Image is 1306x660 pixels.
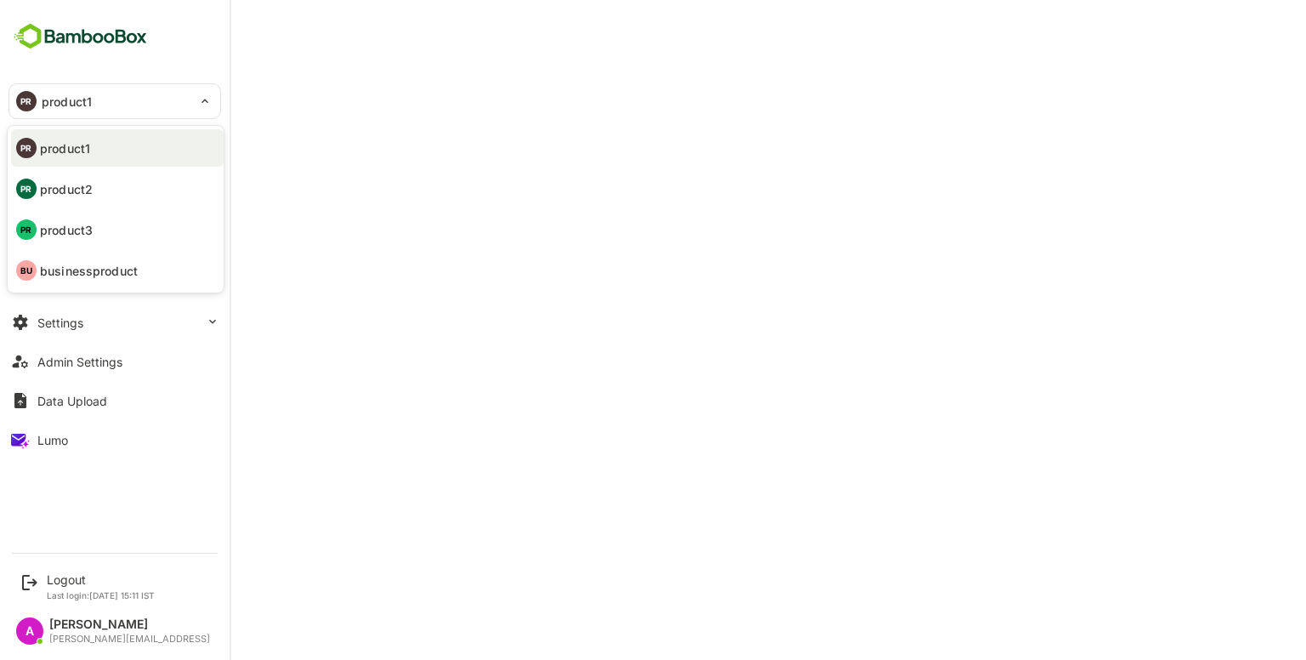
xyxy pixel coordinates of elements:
[40,221,93,239] p: product3
[16,138,37,158] div: PR
[16,219,37,240] div: PR
[40,262,138,280] p: businessproduct
[40,180,93,198] p: product2
[40,139,90,157] p: product1
[16,260,37,281] div: BU
[16,179,37,199] div: PR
